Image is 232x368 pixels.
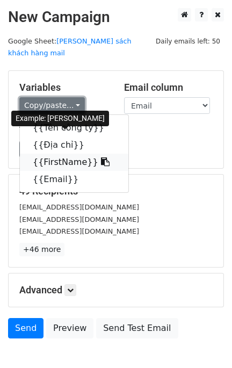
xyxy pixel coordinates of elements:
a: Daily emails left: 50 [152,37,224,45]
div: Example: [PERSON_NAME] [11,111,109,126]
small: [EMAIL_ADDRESS][DOMAIN_NAME] [19,227,139,235]
a: [PERSON_NAME] sách khách hàng mail [8,37,132,57]
a: Send Test Email [96,318,178,338]
small: [EMAIL_ADDRESS][DOMAIN_NAME] [19,203,139,211]
small: [EMAIL_ADDRESS][DOMAIN_NAME] [19,215,139,223]
h2: New Campaign [8,8,224,26]
a: Copy/paste... [19,97,85,114]
h5: Email column [124,82,213,93]
a: {{Email}} [20,171,128,188]
iframe: Chat Widget [178,316,232,368]
a: Preview [46,318,93,338]
a: {{Địa chỉ}} [20,136,128,154]
a: Send [8,318,44,338]
a: +46 more [19,243,64,256]
h5: Advanced [19,284,213,296]
h5: Variables [19,82,108,93]
small: Google Sheet: [8,37,132,57]
a: {{FirstName}} [20,154,128,171]
span: Daily emails left: 50 [152,35,224,47]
